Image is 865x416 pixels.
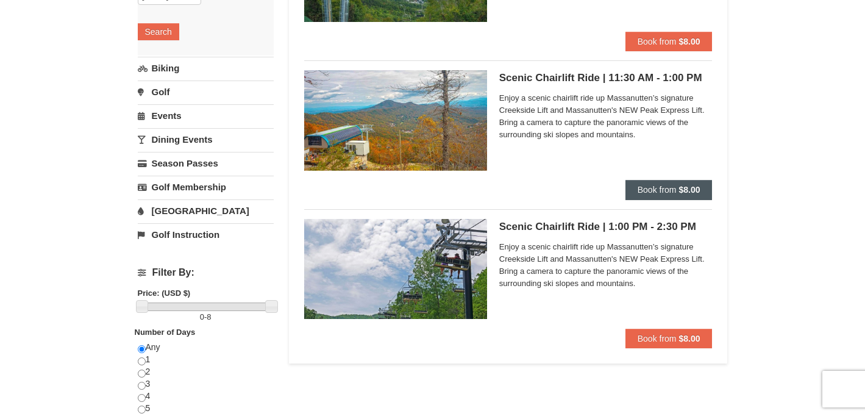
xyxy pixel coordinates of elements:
strong: $8.00 [678,334,700,343]
a: Events [138,104,274,127]
span: Book from [638,185,677,195]
h4: Filter By: [138,267,274,278]
span: 8 [207,312,211,321]
button: Search [138,23,179,40]
h5: Scenic Chairlift Ride | 11:30 AM - 1:00 PM [499,72,713,84]
span: Enjoy a scenic chairlift ride up Massanutten’s signature Creekside Lift and Massanutten's NEW Pea... [499,92,713,141]
strong: $8.00 [678,185,700,195]
a: Season Passes [138,152,274,174]
a: Biking [138,57,274,79]
span: Enjoy a scenic chairlift ride up Massanutten’s signature Creekside Lift and Massanutten's NEW Pea... [499,241,713,290]
a: Golf Membership [138,176,274,198]
a: Dining Events [138,128,274,151]
button: Book from $8.00 [625,32,713,51]
img: 24896431-13-a88f1aaf.jpg [304,70,487,170]
strong: Number of Days [135,328,196,337]
h5: Scenic Chairlift Ride | 1:00 PM - 2:30 PM [499,221,713,233]
a: [GEOGRAPHIC_DATA] [138,199,274,222]
a: Golf Instruction [138,223,274,246]
img: 24896431-9-664d1467.jpg [304,219,487,319]
span: Book from [638,334,677,343]
a: Golf [138,81,274,103]
label: - [138,311,274,323]
span: 0 [200,312,204,321]
button: Book from $8.00 [625,329,713,348]
strong: Price: (USD $) [138,289,191,298]
button: Book from $8.00 [625,180,713,199]
span: Book from [638,37,677,46]
strong: $8.00 [678,37,700,46]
